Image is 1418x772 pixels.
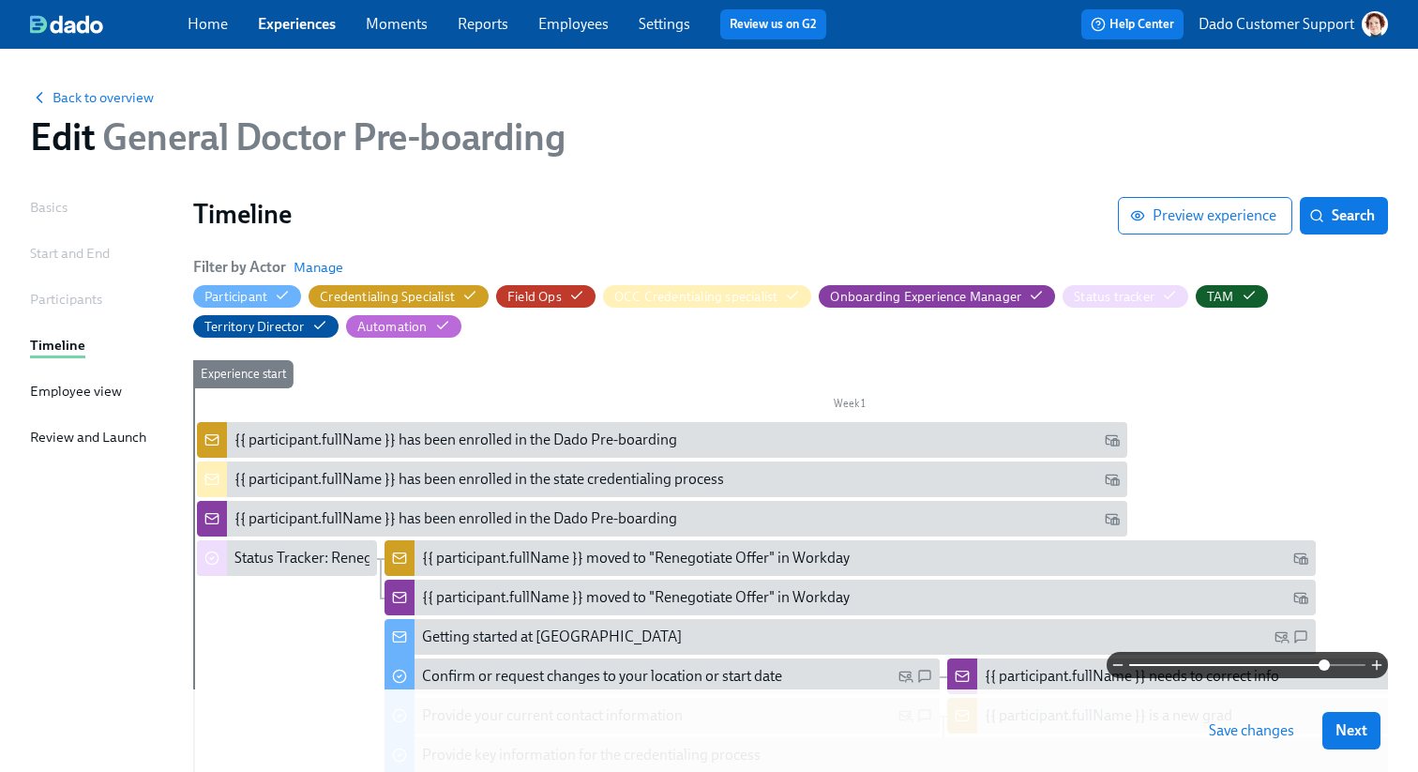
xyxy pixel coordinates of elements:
a: Experiences [258,15,336,33]
button: Save changes [1196,712,1307,749]
button: Review us on G2 [720,9,826,39]
div: Hide OCC Credentialing specialist [614,288,778,306]
button: Preview experience [1118,197,1292,235]
button: Participant [193,285,301,308]
button: Search [1300,197,1388,235]
div: Hide Territory Director [204,318,305,336]
span: Save changes [1209,721,1294,740]
button: Status tracker [1063,285,1188,308]
div: Review and Launch [30,427,146,447]
div: {{ participant.fullName }} moved to "Renegotiate Offer" in Workday [385,580,1315,615]
svg: Work Email [1105,472,1120,487]
div: Employee view [30,381,122,401]
div: {{ participant.fullName }} has been enrolled in the state credentialing process [234,469,724,490]
div: {{ participant.fullName }} moved to "Renegotiate Offer" in Workday [385,540,1315,576]
span: Preview experience [1134,206,1276,225]
p: Dado Customer Support [1199,14,1354,35]
span: Next [1335,721,1367,740]
svg: Work Email [1293,551,1308,566]
button: Dado Customer Support [1199,11,1388,38]
img: dado [30,15,103,34]
div: {{ participant.fullName }} moved to "Renegotiate Offer" in Workday [422,587,850,608]
img: AATXAJw-nxTkv1ws5kLOi-TQIsf862R-bs_0p3UQSuGH=s96-c [1362,11,1388,38]
div: Start and End [30,243,110,264]
a: Settings [639,15,690,33]
h1: Timeline [193,197,1118,231]
div: Hide Onboarding Experience Manager [830,288,1021,306]
a: Review us on G2 [730,15,817,34]
div: {{ participant.fullName }} has been enrolled in the Dado Pre-boarding [234,430,677,450]
svg: Work Email [1105,511,1120,526]
button: OCC Credentialing specialist [603,285,812,308]
div: Basics [30,197,68,218]
div: Experience start [193,360,294,388]
button: Manage [294,258,343,277]
button: Onboarding Experience Manager [819,285,1055,308]
a: Moments [366,15,428,33]
svg: Work Email [1105,432,1120,447]
div: Hide Field Ops [507,288,562,306]
span: Help Center [1091,15,1174,34]
h1: Edit [30,114,565,159]
button: Back to overview [30,88,154,107]
svg: SMS [1293,629,1308,644]
a: Reports [458,15,508,33]
button: Credentialing Specialist [309,285,489,308]
a: Employees [538,15,609,33]
div: Status Tracker: Renegotiate Offer [197,540,377,576]
div: {{ participant.fullName }} has been enrolled in the Dado Pre-boarding [234,508,677,529]
a: Home [188,15,228,33]
div: Hide Automation [357,318,428,336]
span: Search [1313,206,1375,225]
div: Timeline [30,335,85,356]
div: Getting started at [GEOGRAPHIC_DATA] [422,627,682,647]
span: General Doctor Pre-boarding [95,114,565,159]
div: Getting started at [GEOGRAPHIC_DATA] [385,619,1315,655]
button: Next [1322,712,1380,749]
button: Automation [346,315,461,338]
div: Hide Status tracker [1074,288,1154,306]
div: Hide Credentialing Specialist [320,288,455,306]
button: Field Ops [496,285,596,308]
button: TAM [1196,285,1268,308]
div: Status Tracker: Renegotiate Offer [234,548,445,568]
div: Participants [30,289,102,310]
svg: Personal Email [1275,629,1290,644]
div: {{ participant.fullName }} has been enrolled in the state credentialing process [197,462,1127,497]
h6: Filter by Actor [193,257,286,278]
div: {{ participant.fullName }} has been enrolled in the Dado Pre-boarding [197,501,1127,537]
div: Hide Participant [204,288,267,306]
button: Territory Director [193,315,339,338]
a: dado [30,15,188,34]
div: {{ participant.fullName }} has been enrolled in the Dado Pre-boarding [197,422,1127,458]
div: Hide TAM [1207,288,1234,306]
div: {{ participant.fullName }} moved to "Renegotiate Offer" in Workday [422,548,850,568]
button: Help Center [1081,9,1184,39]
svg: Work Email [1293,590,1308,605]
